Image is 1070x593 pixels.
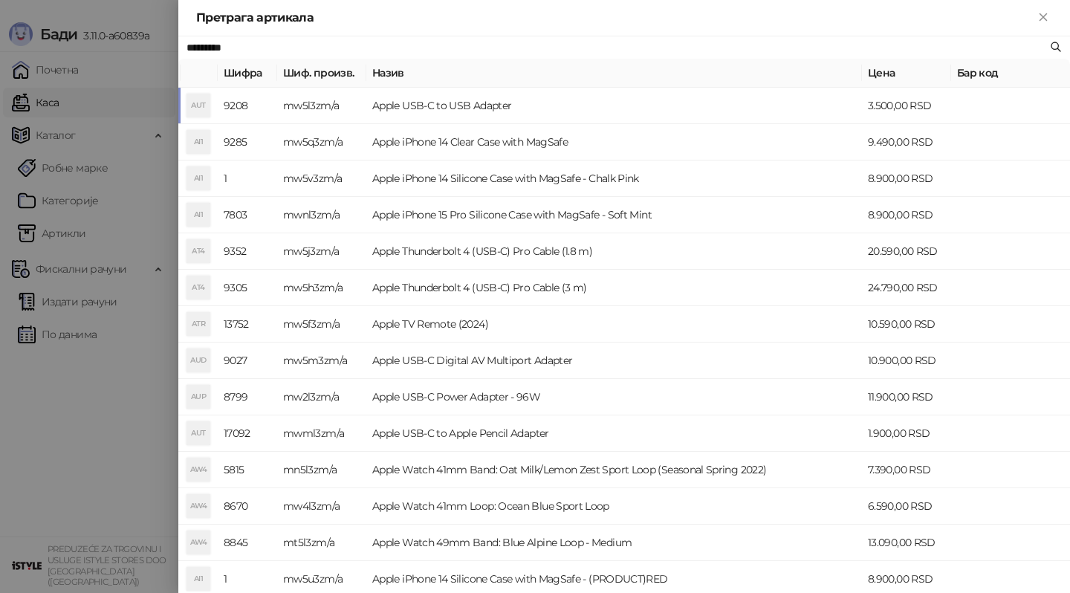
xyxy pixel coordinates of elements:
[277,88,366,124] td: mw5l3zm/a
[187,567,210,591] div: AI1
[218,306,277,343] td: 13752
[277,161,366,197] td: mw5v3zm/a
[366,452,862,488] td: Apple Watch 41mm Band: Oat Milk/Lemon Zest Sport Loop (Seasonal Spring 2022)
[187,458,210,482] div: AW4
[218,488,277,525] td: 8670
[196,9,1034,27] div: Претрага артикала
[218,452,277,488] td: 5815
[862,124,951,161] td: 9.490,00 RSD
[187,130,210,154] div: AI1
[218,343,277,379] td: 9027
[187,531,210,554] div: AW4
[187,203,210,227] div: AI1
[366,306,862,343] td: Apple TV Remote (2024)
[187,312,210,336] div: ATR
[187,349,210,372] div: AUD
[366,415,862,452] td: Apple USB-C to Apple Pencil Adapter
[187,166,210,190] div: AI1
[277,59,366,88] th: Шиф. произв.
[218,270,277,306] td: 9305
[862,488,951,525] td: 6.590,00 RSD
[366,525,862,561] td: Apple Watch 49mm Band: Blue Alpine Loop - Medium
[366,161,862,197] td: Apple iPhone 14 Silicone Case with MagSafe - Chalk Pink
[862,415,951,452] td: 1.900,00 RSD
[951,59,1070,88] th: Бар код
[277,525,366,561] td: mt5l3zm/a
[862,379,951,415] td: 11.900,00 RSD
[218,161,277,197] td: 1
[277,343,366,379] td: mw5m3zm/a
[187,421,210,445] div: AUT
[366,379,862,415] td: Apple USB-C Power Adapter - 96W
[218,233,277,270] td: 9352
[218,379,277,415] td: 8799
[277,306,366,343] td: mw5f3zm/a
[862,59,951,88] th: Цена
[862,88,951,124] td: 3.500,00 RSD
[187,385,210,409] div: AUP
[277,488,366,525] td: mw4l3zm/a
[862,161,951,197] td: 8.900,00 RSD
[366,488,862,525] td: Apple Watch 41mm Loop: Ocean Blue Sport Loop
[1034,9,1052,27] button: Close
[862,525,951,561] td: 13.090,00 RSD
[366,59,862,88] th: Назив
[366,270,862,306] td: Apple Thunderbolt 4 (USB‑C) Pro Cable (3 m)
[862,452,951,488] td: 7.390,00 RSD
[366,124,862,161] td: Apple iPhone 14 Clear Case with MagSafe
[277,452,366,488] td: mn5l3zm/a
[277,233,366,270] td: mw5j3zm/a
[187,494,210,518] div: AW4
[862,233,951,270] td: 20.590,00 RSD
[862,270,951,306] td: 24.790,00 RSD
[218,525,277,561] td: 8845
[277,379,366,415] td: mw2l3zm/a
[862,197,951,233] td: 8.900,00 RSD
[277,197,366,233] td: mwnl3zm/a
[218,88,277,124] td: 9208
[862,343,951,379] td: 10.900,00 RSD
[366,197,862,233] td: Apple iPhone 15 Pro Silicone Case with MagSafe - Soft Mint
[862,306,951,343] td: 10.590,00 RSD
[187,94,210,117] div: AUT
[218,124,277,161] td: 9285
[277,124,366,161] td: mw5q3zm/a
[218,197,277,233] td: 7803
[277,415,366,452] td: mwml3zm/a
[366,233,862,270] td: Apple Thunderbolt 4 (USB-C) Pro Cable (1.8 m)
[187,239,210,263] div: AT4
[366,343,862,379] td: Apple USB-C Digital AV Multiport Adapter
[277,270,366,306] td: mw5h3zm/a
[187,276,210,299] div: AT4
[218,415,277,452] td: 17092
[218,59,277,88] th: Шифра
[366,88,862,124] td: Apple USB-C to USB Adapter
